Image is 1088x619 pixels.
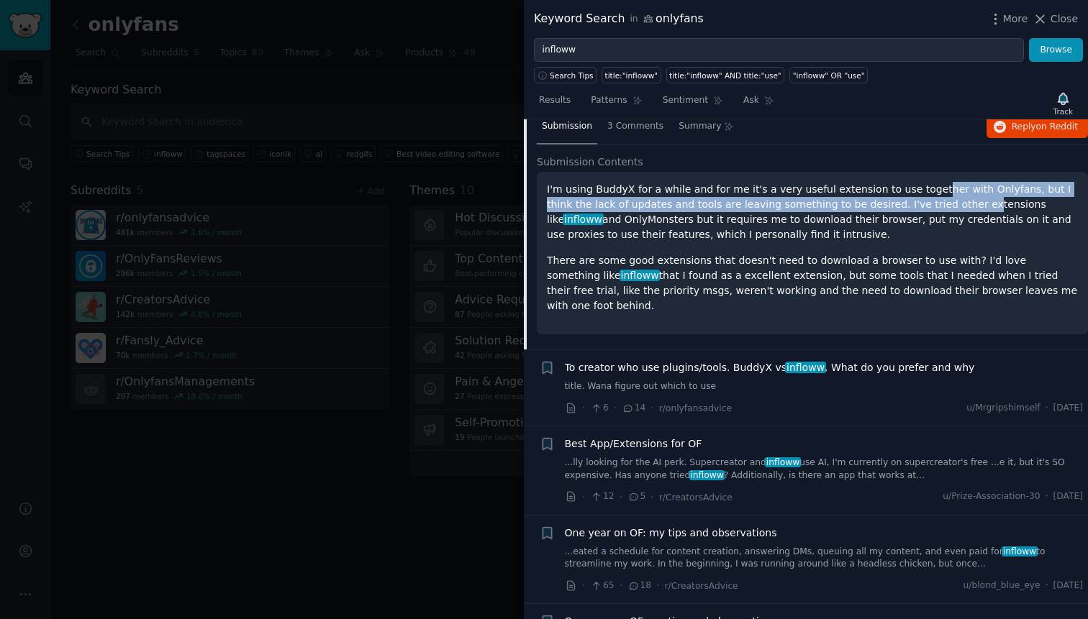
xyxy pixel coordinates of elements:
span: infloww [765,457,801,467]
span: Search Tips [550,70,594,81]
button: Search Tips [534,67,597,83]
span: r/onlyfansadvice [659,403,732,413]
span: 6 [590,402,608,415]
span: · [620,490,622,505]
span: Results [539,94,571,107]
p: I'm using BuddyX for a while and for me it's a very useful extension to use together with Onlyfan... [547,182,1078,242]
a: Patterns [586,89,647,119]
input: Try a keyword related to your business [534,38,1024,63]
span: To creator who use plugins/tools. BuddyX vs . What do you prefer and why [565,360,975,375]
span: · [582,400,585,416]
span: Summary [679,120,721,133]
div: Track [1053,106,1073,116]
a: Best App/Extensions for OF [565,436,702,451]
span: infloww [620,270,661,281]
a: ...eated a schedule for content creation, answering DMs, queuing all my content, and even paid fo... [565,546,1084,571]
button: More [988,12,1028,27]
span: infloww [563,214,604,225]
div: "infloww" OR "use" [793,70,865,81]
a: Sentiment [658,89,728,119]
div: title:"infloww" [605,70,658,81]
span: [DATE] [1053,402,1083,415]
span: · [656,578,659,593]
button: Track [1048,88,1078,119]
a: Results [534,89,576,119]
button: Close [1033,12,1078,27]
span: Reply [1012,121,1078,134]
span: [DATE] [1053,490,1083,503]
span: Sentiment [663,94,708,107]
span: Ask [743,94,759,107]
a: Ask [738,89,779,119]
a: title. Wana figure out which to use [565,380,1084,393]
span: · [614,400,617,416]
a: One year on OF: my tips and observations [565,526,777,541]
span: r/CreatorsAdvice [665,581,738,591]
span: infloww [785,362,826,373]
span: infloww [689,470,725,480]
div: title:"infloww" AND title:"use" [669,70,781,81]
span: · [620,578,622,593]
div: Keyword Search onlyfans [534,10,704,28]
span: More [1003,12,1028,27]
span: Patterns [591,94,627,107]
span: 14 [622,402,645,415]
span: · [650,490,653,505]
span: 3 Comments [607,120,663,133]
a: To creator who use plugins/tools. BuddyX vsinfloww. What do you prefer and why [565,360,975,375]
button: Replyon Reddit [987,116,1088,139]
span: 12 [590,490,614,503]
span: · [1046,402,1048,415]
span: 5 [627,490,645,503]
span: · [650,400,653,416]
span: Close [1051,12,1078,27]
span: · [582,490,585,505]
span: 65 [590,579,614,592]
span: · [1046,579,1048,592]
span: Submission [542,120,592,133]
a: title:"infloww" AND title:"use" [666,67,785,83]
a: "infloww" OR "use" [789,67,868,83]
a: title:"infloww" [602,67,661,83]
span: 18 [627,579,651,592]
span: · [582,578,585,593]
span: u/Mrgripshimself [966,402,1040,415]
button: Browse [1029,38,1083,63]
span: in [630,13,638,26]
span: u/blond_blue_eye [963,579,1040,592]
span: on Reddit [1036,121,1078,132]
span: [DATE] [1053,579,1083,592]
a: ...lly looking for the AI perk. Supercreator andinflowwuse AI, I'm currently on supercreator's fr... [565,457,1084,482]
span: u/Prize-Association-30 [943,490,1040,503]
span: Submission Contents [537,155,643,170]
span: · [1046,490,1048,503]
p: There are some good extensions that doesn't need to download a browser to use with? I'd love some... [547,253,1078,313]
span: infloww [1002,546,1038,556]
span: r/CreatorsAdvice [659,492,733,503]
